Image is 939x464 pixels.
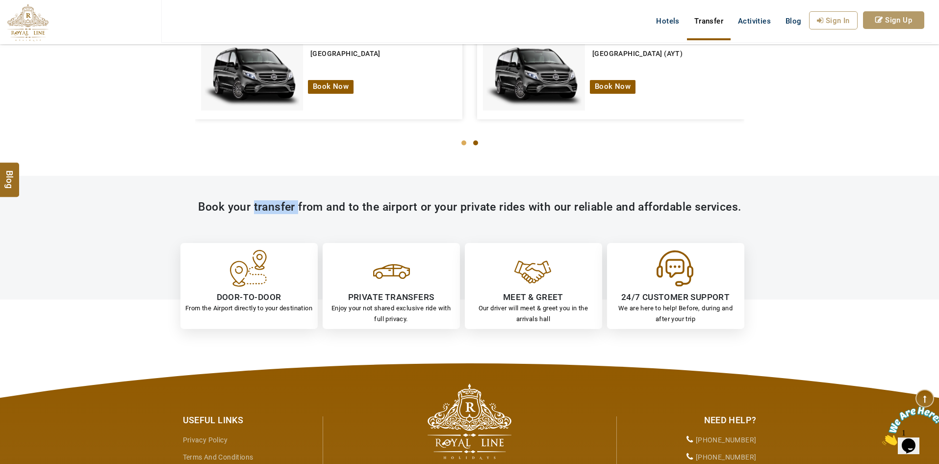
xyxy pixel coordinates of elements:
p: Our driver will meet & greet you in the arrivals hall [470,303,597,324]
p: From the Airport directly to your destination [185,303,312,314]
span: 1 [4,4,8,12]
a: Privacy Policy [183,436,228,444]
img: The Royal Line Holidays [7,4,49,41]
div: Useful Links [183,414,315,427]
div: Book your transfer from and to the airport or your private rides with our reliable and affordable... [183,200,757,214]
img: Chat attention grabber [4,4,65,43]
a: Terms and Conditions [183,453,254,461]
li: [PHONE_NUMBER] [624,432,757,449]
p: We are here to help! Before, during and after your trip [612,303,739,324]
span: Blog [3,170,16,178]
img: The Royal Line Holidays [428,383,511,460]
iframe: chat widget [878,403,939,449]
a: Sign Up [863,11,924,29]
a: Sign In [809,11,858,29]
a: Activities [731,11,778,31]
p: Enjoy your not shared exclusive ride with full privacy. [328,303,455,324]
span: Blog [786,17,802,26]
div: Need Help? [624,414,757,427]
a: Transfer [687,11,731,31]
a: Hotels [649,11,686,31]
h4: MEET & GREET [470,292,597,303]
a: Blog [778,11,809,31]
h4: DOOR-TO-DOOR [185,292,312,303]
h4: PRIVATE TRANSFERS [328,292,455,303]
h4: 24/7 CUSTOMER SUPPORT [612,292,739,303]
